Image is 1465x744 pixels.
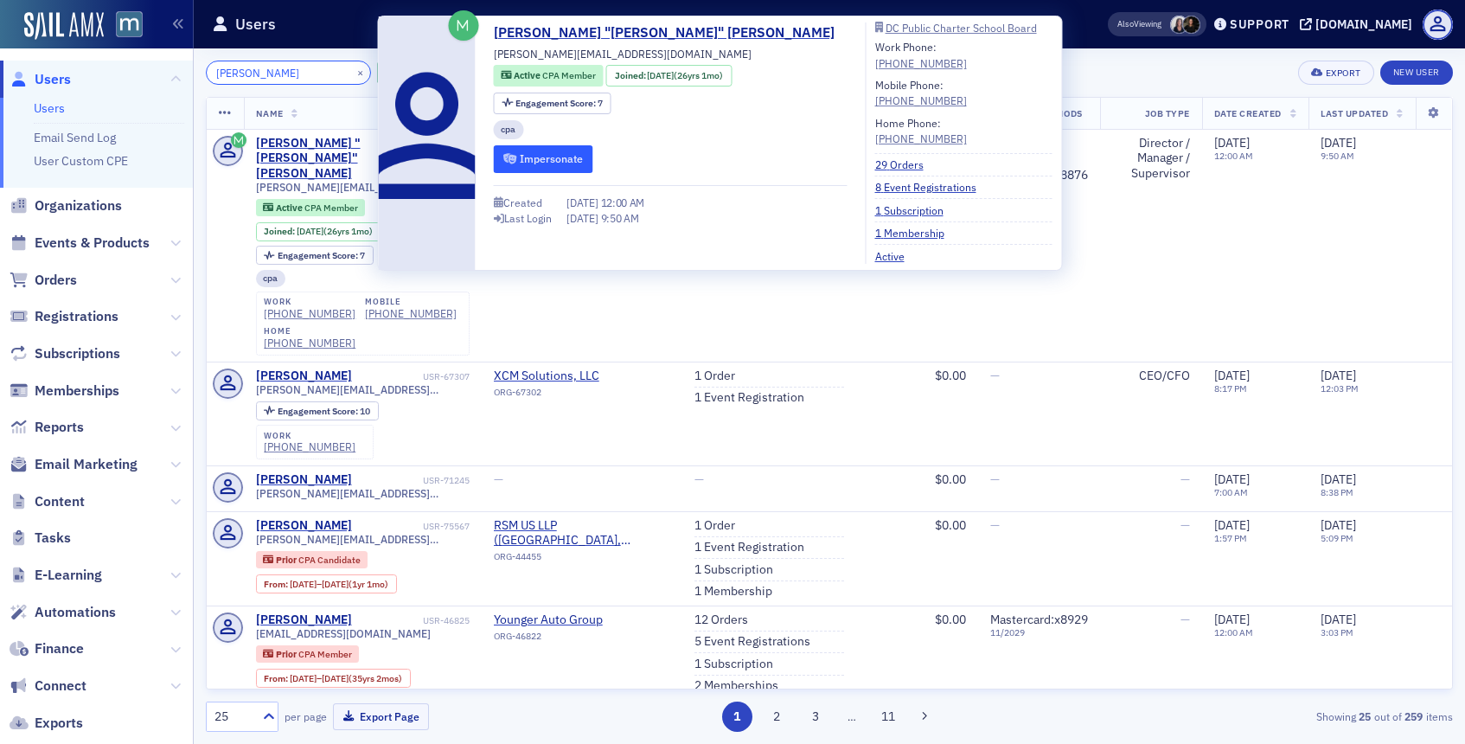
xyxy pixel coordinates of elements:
div: Created [503,198,542,208]
div: home [264,326,355,337]
span: [DATE] [1214,612,1250,627]
span: Date Created [1214,107,1282,119]
span: — [494,471,503,487]
a: 12 Orders [694,613,748,628]
span: $0.00 [935,471,966,487]
div: [PHONE_NUMBER] [264,440,355,453]
span: [DATE] [322,578,349,590]
button: × [353,64,368,80]
label: per page [285,709,327,724]
div: [PHONE_NUMBER] [875,93,967,108]
span: Organizations [35,196,122,215]
div: Support [1230,16,1289,32]
div: (26yrs 1mo) [647,69,723,83]
span: [DATE] [1214,368,1250,383]
div: From: 1986-05-01 00:00:00 [256,669,411,688]
span: Exports [35,714,83,733]
span: Orders [35,271,77,290]
a: Memberships [10,382,119,401]
span: Engagement Score : [515,97,598,109]
div: CEO/CFO [1112,369,1190,384]
div: Home Phone: [875,115,967,147]
a: 1 Subscription [694,562,773,578]
span: [EMAIL_ADDRESS][DOMAIN_NAME] [256,627,431,640]
a: 1 Membership [875,225,957,241]
div: Engagement Score: 7 [256,246,374,265]
span: From : [264,579,290,590]
div: USR-71245 [355,475,470,486]
span: Subscriptions [35,344,120,363]
span: Job Type [1145,107,1190,119]
div: Prior: Prior: CPA Member [256,645,360,663]
img: SailAMX [116,11,143,38]
span: RSM US LLP (Baltimore, MD) [494,518,670,548]
a: 29 Orders [875,157,937,172]
div: [PHONE_NUMBER] [264,337,355,350]
div: Joined: 1999-07-07 00:00:00 [606,65,732,87]
a: Prior CPA Candidate [263,555,360,566]
span: Prior [276,648,298,660]
div: USR-67307 [355,371,470,382]
div: From: 2020-12-18 00:00:00 [256,574,397,593]
time: 12:00 AM [1214,150,1253,162]
a: Prior CPA Member [263,649,351,660]
span: E-Learning [35,566,102,585]
a: Exports [10,714,83,733]
a: [PHONE_NUMBER] [875,55,967,71]
span: — [1180,471,1190,487]
div: [PHONE_NUMBER] [365,307,457,320]
span: Lauren McDonough [1182,16,1200,34]
span: [PERSON_NAME][EMAIL_ADDRESS][DOMAIN_NAME] [494,46,752,61]
div: [PHONE_NUMBER] [264,307,355,320]
a: 1 Event Registration [694,390,804,406]
div: USR-46825 [355,615,470,626]
a: 1 Order [694,518,735,534]
span: [DATE] [1321,517,1356,533]
span: [DATE] [1214,135,1250,151]
button: AddFilter [377,62,448,84]
time: 3:03 PM [1321,626,1353,638]
a: [PERSON_NAME] [256,369,352,384]
span: Engagement Score : [278,405,360,417]
div: Also [1117,18,1134,29]
span: [DATE] [566,211,601,225]
div: mobile [365,297,457,307]
h1: Users [235,14,276,35]
a: New User [1380,61,1453,85]
div: cpa [494,120,524,140]
span: … [840,709,864,724]
div: Director / Manager / Supervisor [1112,136,1190,182]
div: Export [1326,68,1361,78]
a: [PHONE_NUMBER] [875,131,967,146]
time: 1:57 PM [1214,532,1247,544]
span: Events & Products [35,234,150,253]
div: ORG-46822 [494,631,651,648]
span: [DATE] [566,196,601,209]
span: [PERSON_NAME][EMAIL_ADDRESS][PERSON_NAME][DOMAIN_NAME] [256,533,470,546]
div: Prior: Prior: CPA Candidate [256,551,368,568]
span: Memberships [35,382,119,401]
a: Finance [10,639,84,658]
button: 1 [722,702,752,732]
time: 12:00 AM [1214,626,1253,638]
time: 12:03 PM [1321,382,1359,394]
span: Reports [35,418,84,437]
a: XCM Solutions, LLC [494,369,651,384]
span: — [694,471,704,487]
div: DC Public Charter School Board [886,23,1037,33]
a: [PERSON_NAME] [256,613,352,628]
span: Engagement Score : [278,249,360,261]
a: 1 Subscription [875,202,956,218]
div: 7 [278,251,365,260]
div: ORG-67302 [494,387,651,404]
div: Last Login [504,214,552,223]
div: – (1yr 1mo) [290,579,388,590]
span: $0.00 [935,517,966,533]
a: Reports [10,418,84,437]
a: Email Marketing [10,455,138,474]
a: 1 Order [694,369,735,384]
div: 7 [515,99,603,108]
span: Connect [35,677,86,696]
